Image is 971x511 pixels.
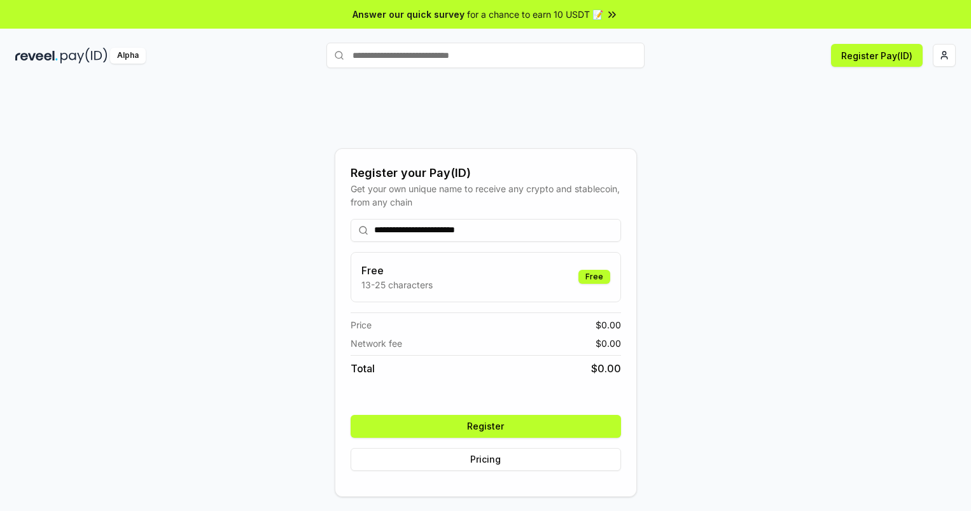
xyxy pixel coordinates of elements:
[15,48,58,64] img: reveel_dark
[596,337,621,350] span: $ 0.00
[361,278,433,291] p: 13-25 characters
[110,48,146,64] div: Alpha
[353,8,465,21] span: Answer our quick survey
[578,270,610,284] div: Free
[351,182,621,209] div: Get your own unique name to receive any crypto and stablecoin, from any chain
[467,8,603,21] span: for a chance to earn 10 USDT 📝
[831,44,923,67] button: Register Pay(ID)
[351,361,375,376] span: Total
[596,318,621,332] span: $ 0.00
[591,361,621,376] span: $ 0.00
[351,448,621,471] button: Pricing
[351,337,402,350] span: Network fee
[351,164,621,182] div: Register your Pay(ID)
[351,318,372,332] span: Price
[60,48,108,64] img: pay_id
[361,263,433,278] h3: Free
[351,415,621,438] button: Register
